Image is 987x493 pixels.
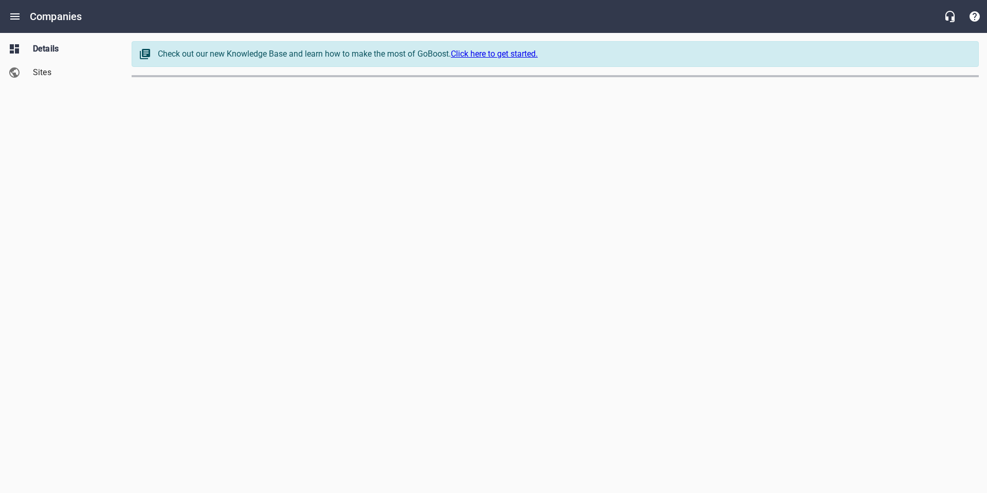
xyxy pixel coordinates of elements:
span: Sites [33,66,111,79]
button: Support Portal [962,4,987,29]
span: Details [33,43,111,55]
div: Check out our new Knowledge Base and learn how to make the most of GoBoost. [158,48,968,60]
button: Live Chat [938,4,962,29]
a: Click here to get started. [451,49,538,59]
button: Open drawer [3,4,27,29]
h6: Companies [30,8,82,25]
